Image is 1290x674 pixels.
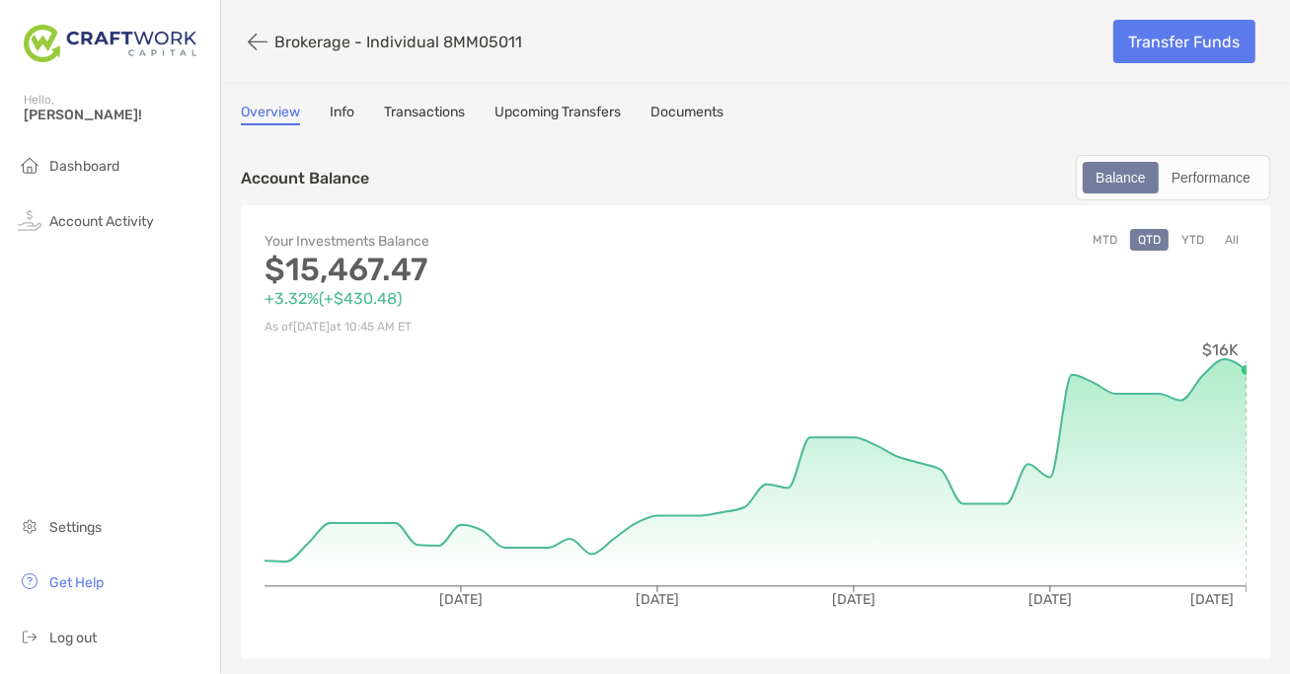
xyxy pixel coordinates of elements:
img: activity icon [18,208,41,232]
tspan: [DATE] [1028,591,1072,608]
img: get-help icon [18,569,41,593]
a: Transactions [384,104,465,125]
p: Account Balance [241,166,369,190]
img: household icon [18,153,41,177]
a: Upcoming Transfers [494,104,621,125]
p: Your Investments Balance [265,229,756,254]
tspan: [DATE] [636,591,679,608]
a: Documents [650,104,723,125]
p: As of [DATE] at 10:45 AM ET [265,315,756,339]
tspan: $16K [1202,340,1239,359]
p: +3.32% ( +$430.48 ) [265,286,756,311]
span: Account Activity [49,213,154,230]
div: segmented control [1076,155,1270,200]
tspan: [DATE] [1190,591,1234,608]
span: Settings [49,519,102,536]
span: Log out [49,630,97,646]
p: Brokerage - Individual 8MM05011 [274,33,522,51]
span: Dashboard [49,158,119,175]
button: MTD [1085,229,1125,251]
button: QTD [1130,229,1169,251]
div: Balance [1085,164,1157,191]
tspan: [DATE] [832,591,875,608]
a: Overview [241,104,300,125]
img: Zoe Logo [24,8,196,79]
a: Info [330,104,354,125]
div: Performance [1161,164,1261,191]
button: YTD [1174,229,1212,251]
img: settings icon [18,514,41,538]
img: logout icon [18,625,41,648]
p: $15,467.47 [265,258,756,282]
tspan: [DATE] [439,591,483,608]
a: Transfer Funds [1113,20,1255,63]
span: [PERSON_NAME]! [24,107,208,123]
button: All [1217,229,1247,251]
span: Get Help [49,574,104,591]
